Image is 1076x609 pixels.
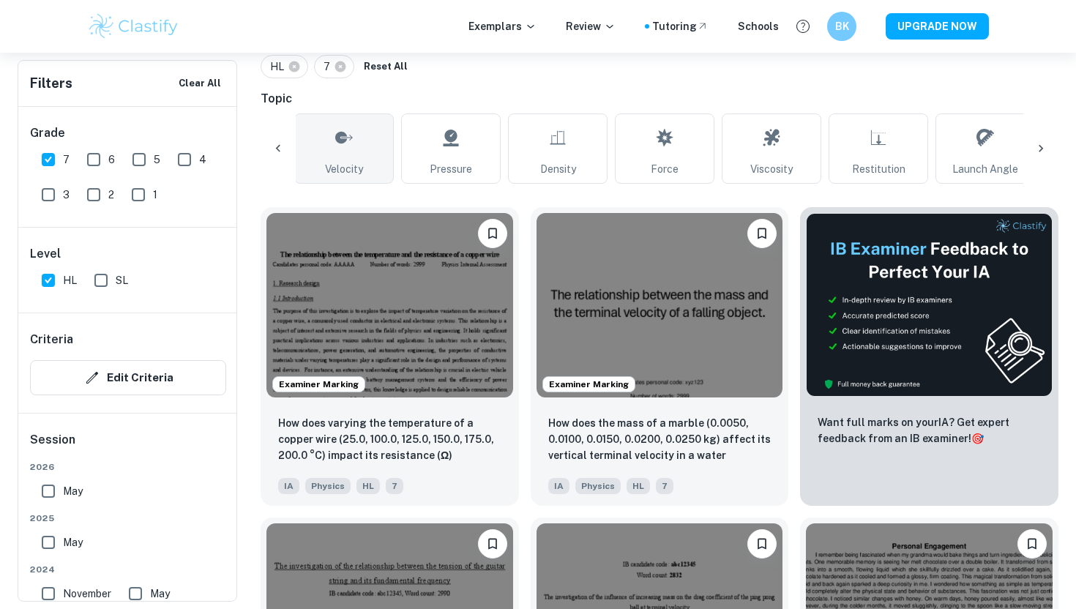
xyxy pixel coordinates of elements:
span: Physics [305,478,351,494]
span: November [63,586,111,602]
span: 4 [199,152,206,168]
p: Exemplars [468,18,537,34]
a: ThumbnailWant full marks on yourIA? Get expert feedback from an IB examiner! [800,207,1058,506]
span: May [150,586,170,602]
button: Reset All [360,56,411,78]
button: BK [827,12,856,41]
span: HL [63,272,77,288]
span: Physics [575,478,621,494]
img: Physics IA example thumbnail: How does the mass of a marble (0.0050, 0 [537,213,783,397]
span: 2 [108,187,114,203]
span: May [63,483,83,499]
a: Examiner MarkingBookmarkHow does varying the temperature of a copper wire (25.0, 100.0, 125.0, 15... [261,207,519,506]
button: Bookmark [747,219,777,248]
h6: Criteria [30,331,73,348]
span: 7 [656,478,673,494]
button: Bookmark [747,529,777,558]
span: May [63,534,83,550]
button: Edit Criteria [30,360,226,395]
span: IA [278,478,299,494]
span: 7 [386,478,403,494]
span: Velocity [325,161,363,177]
h6: Topic [261,90,1058,108]
span: HL [356,478,380,494]
img: Thumbnail [806,213,1053,397]
a: Tutoring [652,18,709,34]
span: 3 [63,187,70,203]
span: 2025 [30,512,226,525]
span: SL [116,272,128,288]
span: IA [548,478,569,494]
p: Review [566,18,616,34]
span: 1 [153,187,157,203]
span: Viscosity [750,161,793,177]
h6: Level [30,245,226,263]
span: Density [540,161,576,177]
span: 6 [108,152,115,168]
h6: Session [30,431,226,460]
h6: Filters [30,73,72,94]
span: Pressure [430,161,472,177]
h6: BK [834,18,851,34]
span: 🎯 [971,433,984,444]
span: Examiner Marking [543,378,635,391]
span: 2026 [30,460,226,474]
p: How does the mass of a marble (0.0050, 0.0100, 0.0150, 0.0200, 0.0250 kg) affect its vertical ter... [548,415,771,465]
button: Bookmark [478,529,507,558]
img: Clastify logo [87,12,180,41]
button: Bookmark [478,219,507,248]
p: How does varying the temperature of a copper wire (25.0, 100.0, 125.0, 150.0, 175.0, 200.0 °C) im... [278,415,501,465]
a: Schools [738,18,779,34]
a: Examiner MarkingBookmarkHow does the mass of a marble (0.0050, 0.0100, 0.0150, 0.0200, 0.0250 kg)... [531,207,789,506]
p: Want full marks on your IA ? Get expert feedback from an IB examiner! [818,414,1041,447]
span: 2024 [30,563,226,576]
button: Help and Feedback [791,14,815,39]
span: Launch Angle [952,161,1018,177]
span: HL [270,59,291,75]
button: UPGRADE NOW [886,13,989,40]
span: Force [651,161,679,177]
span: 7 [63,152,70,168]
span: Examiner Marking [273,378,365,391]
span: HL [627,478,650,494]
img: Physics IA example thumbnail: How does varying the temperature of a co [266,213,513,397]
div: HL [261,55,308,78]
span: Restitution [852,161,905,177]
div: 7 [314,55,354,78]
button: Bookmark [1017,529,1047,558]
button: Clear All [175,72,225,94]
span: 7 [324,59,337,75]
h6: Grade [30,124,226,142]
span: 5 [154,152,160,168]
